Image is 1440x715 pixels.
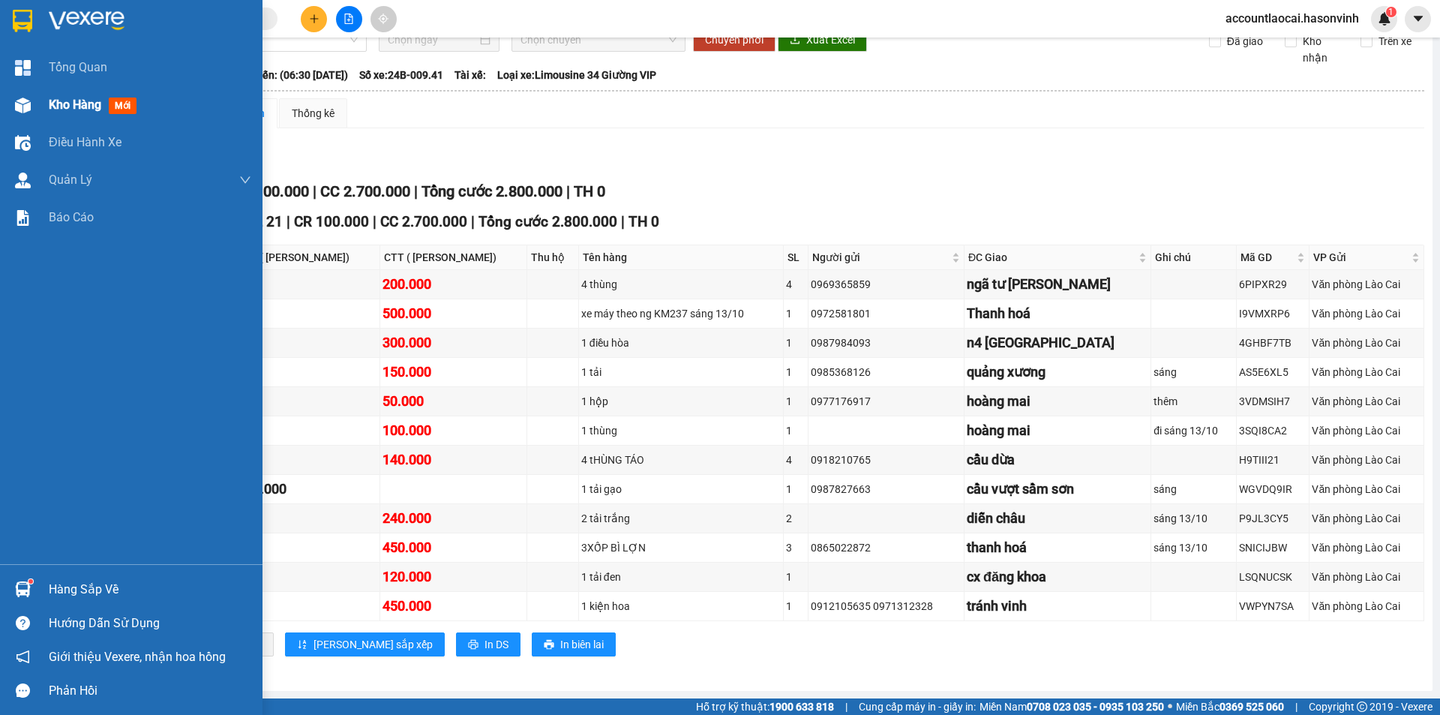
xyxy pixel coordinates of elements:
div: n4 [GEOGRAPHIC_DATA] [967,332,1148,353]
span: TH 0 [574,182,605,200]
span: Đã giao [1221,33,1269,50]
div: Văn phòng Lào Cai [1312,335,1420,351]
div: 3XỐP BÌ LỢN [581,539,781,556]
div: 1 [786,598,805,614]
td: 4GHBF7TB [1237,329,1310,358]
td: 3VDMSIH7 [1237,387,1310,416]
button: caret-down [1405,6,1431,32]
span: Miền Bắc [1176,698,1284,715]
span: file-add [343,14,354,24]
td: Văn phòng Lào Cai [1309,592,1423,621]
div: cầu dừa [967,449,1148,470]
div: 1 thùng [581,422,781,439]
img: solution-icon [15,210,31,226]
div: 1 điều hòa [581,335,781,351]
td: Văn phòng Lào Cai [1309,504,1423,533]
div: sáng [1153,481,1233,497]
div: sáng 13/10 [1153,539,1233,556]
td: Văn phòng Lào Cai [1309,358,1423,387]
div: hoàng mai [967,391,1148,412]
td: SNICIJBW [1237,533,1310,563]
span: copyright [1357,701,1367,712]
sup: 1 [28,579,33,584]
div: Thanh hoá [967,303,1148,324]
div: 3 [786,539,805,556]
img: warehouse-icon [15,581,31,597]
span: Miền Nam [979,698,1164,715]
div: Văn phòng Lào Cai [1312,276,1420,293]
span: | [845,698,847,715]
span: | [313,182,316,200]
span: TH 0 [628,213,659,230]
div: 0977176917 [811,393,961,410]
span: Chuyến: (06:30 [DATE]) [238,67,348,83]
span: Quản Lý [49,170,92,189]
img: warehouse-icon [15,135,31,151]
div: 2 [786,510,805,527]
div: 0972581801 [811,305,961,322]
td: Văn phòng Lào Cai [1309,533,1423,563]
div: 1 [786,364,805,380]
td: Văn phòng Lào Cai [1309,475,1423,504]
div: 0987827663 [811,481,961,497]
div: 3VDMSIH7 [1239,393,1307,410]
div: thanh hoá [967,537,1148,558]
span: sort-ascending [297,639,307,651]
th: DTT( [PERSON_NAME]) [235,245,380,270]
div: 0865022872 [811,539,961,556]
div: xe máy theo ng KM237 sáng 13/10 [581,305,781,322]
div: 3SQI8CA2 [1239,422,1307,439]
td: WGVDQ9IR [1237,475,1310,504]
span: In DS [484,636,508,653]
div: 240.000 [382,508,525,529]
td: 3SQI8CA2 [1237,416,1310,446]
div: Văn phòng Lào Cai [1312,539,1420,556]
span: [PERSON_NAME] sắp xếp [313,636,433,653]
div: 4GHBF7TB [1239,335,1307,351]
div: 1 [786,305,805,322]
img: icon-new-feature [1378,12,1391,26]
span: Trên xe [1372,33,1417,50]
th: Tên hàng [579,245,784,270]
div: Văn phòng Lào Cai [1312,364,1420,380]
strong: 1900 633 818 [769,701,834,713]
strong: 0369 525 060 [1219,701,1284,713]
div: Văn phòng Lào Cai [1312,452,1420,468]
div: Hàng sắp về [49,578,251,601]
div: 50.000 [382,391,525,412]
div: ngã tư [PERSON_NAME] [967,274,1148,295]
div: 1 [786,422,805,439]
div: 1 [786,393,805,410]
span: Báo cáo [49,208,94,227]
span: Chọn chuyến [520,29,676,51]
span: Hỗ trợ kỹ thuật: [696,698,834,715]
div: Văn phòng Lào Cai [1312,569,1420,585]
div: VWPYN7SA [1239,598,1307,614]
div: I9VMXRP6 [1239,305,1307,322]
div: Văn phòng Lào Cai [1312,510,1420,527]
div: 1 tải gạo [581,481,781,497]
span: | [286,213,290,230]
button: file-add [336,6,362,32]
strong: 0708 023 035 - 0935 103 250 [1027,701,1164,713]
span: accountlaocai.hasonvinh [1213,9,1371,28]
td: Văn phòng Lào Cai [1309,387,1423,416]
td: LSQNUCSK [1237,563,1310,592]
div: thêm [1153,393,1233,410]
div: 200.000 [382,274,525,295]
th: Ghi chú [1151,245,1236,270]
div: 4 [786,276,805,293]
div: LSQNUCSK [1239,569,1307,585]
span: plus [309,14,319,24]
td: Văn phòng Lào Cai [1309,446,1423,475]
span: | [471,213,475,230]
td: 6PIPXR29 [1237,270,1310,299]
div: 150.000 [382,362,525,383]
div: 6PIPXR29 [1239,276,1307,293]
div: Văn phòng Lào Cai [1312,598,1420,614]
span: Tài xế: [454,67,486,83]
span: 1 [1388,7,1393,17]
div: 100.000 [382,420,525,441]
div: 300.000 [382,332,525,353]
button: aim [370,6,397,32]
